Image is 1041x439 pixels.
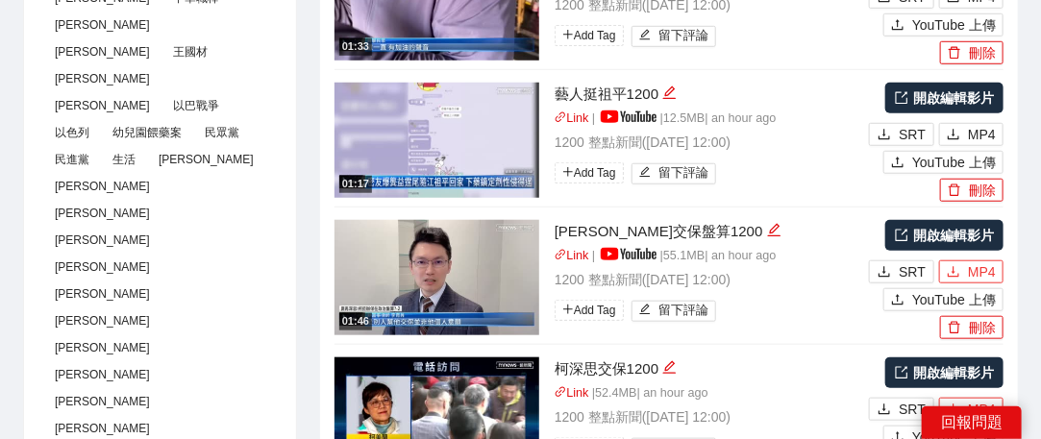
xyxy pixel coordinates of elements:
span: [PERSON_NAME] [47,14,158,36]
span: 民進黨 [47,149,97,170]
span: [PERSON_NAME] [47,283,158,305]
span: download [878,402,891,418]
p: 1200 整點新聞 ( [DATE] 12:00 ) [555,406,864,427]
span: edit [639,166,652,181]
a: 開啟編輯影片 [885,83,1004,113]
span: link [555,111,567,124]
span: download [878,128,891,143]
span: [PERSON_NAME] [47,68,158,89]
span: plus [562,29,574,40]
div: 編輯 [662,357,677,380]
button: delete刪除 [940,179,1004,202]
span: [PERSON_NAME] [47,310,158,331]
span: SRT [899,261,926,282]
p: 1200 整點新聞 ( [DATE] 12:00 ) [555,269,864,290]
span: [PERSON_NAME] [47,41,158,62]
a: linkLink [555,386,589,400]
img: yt_logo_rgb_light.a676ea31.png [601,110,657,123]
span: link [555,249,567,261]
a: linkLink [555,249,589,262]
button: delete刪除 [940,41,1004,64]
p: | | 55.1 MB | an hour ago [555,247,864,266]
div: 編輯 [767,220,781,243]
span: edit [662,85,677,100]
span: [PERSON_NAME] [47,176,158,197]
button: downloadSRT [869,398,934,421]
span: delete [948,321,961,336]
button: downloadSRT [869,123,934,146]
div: 柯深思交保1200 [555,357,864,380]
span: export [895,366,908,379]
a: linkLink [555,111,589,125]
span: YouTube 上傳 [912,289,996,310]
img: 51740c79-e6fd-4cef-924f-7a6a2b104e43.jpg [335,83,539,198]
div: 01:17 [339,176,372,192]
span: 幼兒園餵藥案 [105,122,189,143]
p: | 52.4 MB | an hour ago [555,384,864,403]
span: delete [948,46,961,61]
span: edit [662,360,677,375]
button: downloadSRT [869,260,934,283]
span: MP4 [968,261,996,282]
button: edit留下評論 [632,301,717,322]
a: 開啟編輯影片 [885,357,1004,388]
p: 1200 整點新聞 ( [DATE] 12:00 ) [555,132,864,153]
span: 以巴戰爭 [165,95,227,116]
p: | | 12.5 MB | an hour ago [555,110,864,129]
span: MP4 [968,399,996,420]
span: download [878,265,891,280]
span: MP4 [968,124,996,145]
div: 編輯 [662,83,677,106]
span: 民眾黨 [197,122,247,143]
span: upload [891,293,905,308]
span: [PERSON_NAME] [47,203,158,224]
span: Add Tag [555,300,624,321]
span: edit [767,223,781,237]
span: [PERSON_NAME] [47,364,158,385]
button: edit留下評論 [632,163,717,184]
span: [PERSON_NAME] [47,337,158,358]
button: delete刪除 [940,316,1004,339]
span: delete [948,183,961,199]
span: [PERSON_NAME] [47,256,158,278]
span: [PERSON_NAME] [47,230,158,251]
span: upload [891,156,905,171]
span: download [947,265,960,280]
span: export [895,91,908,105]
span: link [555,386,567,399]
div: [PERSON_NAME]交保盤算1200 [555,220,864,243]
span: [PERSON_NAME] [47,418,158,439]
span: upload [891,18,905,34]
div: 01:33 [339,38,372,55]
span: download [947,402,960,418]
button: uploadYouTube 上傳 [883,13,1004,37]
img: 03d35d19-ec06-41a7-a109-583577ad821e.jpg [335,220,539,335]
div: 藝人挺祖平1200 [555,83,864,106]
button: edit留下評論 [632,26,717,47]
div: 01:46 [339,313,372,329]
span: 以色列 [47,122,97,143]
div: 回報問題 [922,406,1022,439]
span: [PERSON_NAME] [151,149,261,170]
button: downloadMP4 [939,123,1004,146]
span: 生活 [105,149,143,170]
span: 王國材 [165,41,215,62]
span: edit [639,29,652,43]
span: SRT [899,399,926,420]
span: download [947,128,960,143]
button: uploadYouTube 上傳 [883,288,1004,311]
img: yt_logo_rgb_light.a676ea31.png [601,248,657,260]
span: YouTube 上傳 [912,14,996,36]
span: plus [562,166,574,178]
a: 開啟編輯影片 [885,220,1004,251]
span: export [895,229,908,242]
span: Add Tag [555,25,624,46]
span: SRT [899,124,926,145]
button: uploadYouTube 上傳 [883,151,1004,174]
span: [PERSON_NAME] [47,95,158,116]
span: [PERSON_NAME] [47,391,158,412]
span: edit [639,304,652,318]
button: downloadMP4 [939,398,1004,421]
span: Add Tag [555,162,624,183]
span: plus [562,304,574,315]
